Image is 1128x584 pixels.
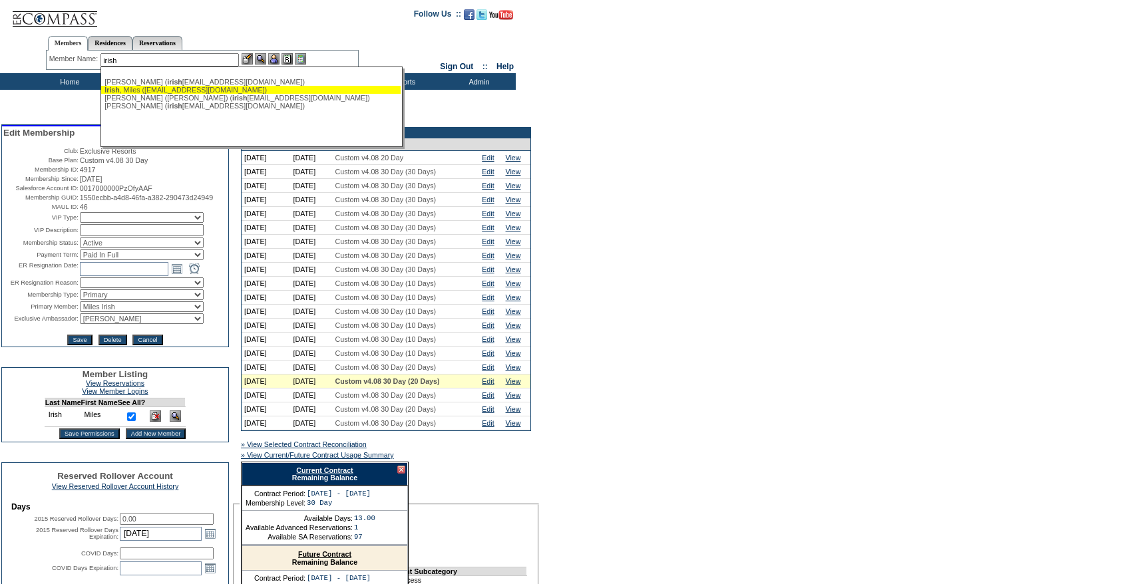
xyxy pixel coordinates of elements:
[3,203,79,211] td: MAUL ID:
[57,471,173,481] span: Reserved Rollover Account
[45,407,81,427] td: Irish
[167,78,182,86] span: irish
[242,388,291,402] td: [DATE]
[242,374,291,388] td: [DATE]
[291,151,333,165] td: [DATE]
[489,10,513,20] img: Subscribe to our YouTube Channel
[3,166,79,174] td: Membership ID:
[11,502,219,511] td: Days
[83,369,148,379] span: Member Listing
[464,13,474,21] a: Become our fan on Facebook
[3,224,79,236] td: VIP Description:
[3,184,79,192] td: Salesforce Account ID:
[291,416,333,430] td: [DATE]
[242,221,291,235] td: [DATE]
[291,333,333,347] td: [DATE]
[242,151,291,165] td: [DATE]
[335,168,437,176] span: Custom v4.08 30 Day (30 Days)
[506,391,521,399] a: View
[506,419,521,427] a: View
[506,196,521,204] a: View
[354,533,375,541] td: 97
[49,53,100,65] div: Member Name:
[335,251,437,259] span: Custom v4.08 30 Day (20 Days)
[240,500,293,508] legend: Contract Details
[506,237,521,245] a: View
[291,347,333,361] td: [DATE]
[291,165,333,179] td: [DATE]
[255,53,266,65] img: View
[80,166,96,174] span: 4917
[482,307,494,315] a: Edit
[52,565,118,571] label: COVID Days Expiration:
[506,377,521,385] a: View
[476,9,487,20] img: Follow us on Twitter
[482,210,494,218] a: Edit
[34,515,118,522] label: 2015 Reserved Rollover Days:
[242,291,291,305] td: [DATE]
[242,165,291,179] td: [DATE]
[482,419,494,427] a: Edit
[242,263,291,277] td: [DATE]
[506,321,521,329] a: View
[335,363,437,371] span: Custom v4.08 30 Day (20 Days)
[335,237,437,245] span: Custom v4.08 30 Day (30 Days)
[82,387,148,395] a: View Member Logins
[170,261,184,276] a: Open the calendar popup.
[3,261,79,276] td: ER Resignation Date:
[242,402,291,416] td: [DATE]
[335,321,437,329] span: Custom v4.08 30 Day (10 Days)
[482,237,494,245] a: Edit
[439,73,516,90] td: Admin
[150,410,161,422] img: Delete
[354,523,375,531] td: 1
[242,207,291,221] td: [DATE]
[80,156,148,164] span: Custom v4.08 30 Day
[482,223,494,231] a: Edit
[482,182,494,190] a: Edit
[3,313,79,324] td: Exclusive Ambassador:
[126,428,186,439] input: Add New Member
[242,416,291,430] td: [DATE]
[354,514,375,522] td: 13.00
[167,102,182,110] span: irish
[203,526,218,541] a: Open the calendar popup.
[81,407,118,427] td: Miles
[333,138,480,151] td: Active Plan
[170,410,181,422] img: View Dashboard
[506,307,521,315] a: View
[335,210,437,218] span: Custom v4.08 30 Day (30 Days)
[506,210,521,218] a: View
[3,156,79,164] td: Base Plan:
[482,168,494,176] a: Edit
[335,391,437,399] span: Custom v4.08 30 Day (20 Days)
[482,363,494,371] a: Edit
[295,53,306,65] img: b_calculator.gif
[232,94,248,102] span: irish
[52,482,179,490] a: View Reserved Rollover Account History
[291,402,333,416] td: [DATE]
[268,53,280,65] img: Impersonate
[335,279,437,287] span: Custom v4.08 30 Day (10 Days)
[3,194,79,202] td: Membership GUID:
[373,575,526,584] td: Holiday Access
[36,527,118,540] label: 2015 Reserved Rollover Days Expiration:
[242,53,253,65] img: b_edit.gif
[506,154,521,162] a: View
[482,279,494,287] a: Edit
[335,196,437,204] span: Custom v4.08 30 Day (30 Days)
[335,335,437,343] span: Custom v4.08 30 Day (10 Days)
[104,86,120,94] span: Irish
[335,377,440,385] span: Custom v4.08 30 Day (20 Days)
[246,533,353,541] td: Available SA Reservations:
[335,349,437,357] span: Custom v4.08 30 Day (10 Days)
[482,265,494,273] a: Edit
[506,279,521,287] a: View
[104,102,397,110] div: [PERSON_NAME] ( [EMAIL_ADDRESS][DOMAIN_NAME])
[98,335,127,345] input: Delete
[335,182,437,190] span: Custom v4.08 30 Day (30 Days)
[242,179,291,193] td: [DATE]
[81,398,118,407] td: First Name
[3,147,79,155] td: Club:
[482,405,494,413] a: Edit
